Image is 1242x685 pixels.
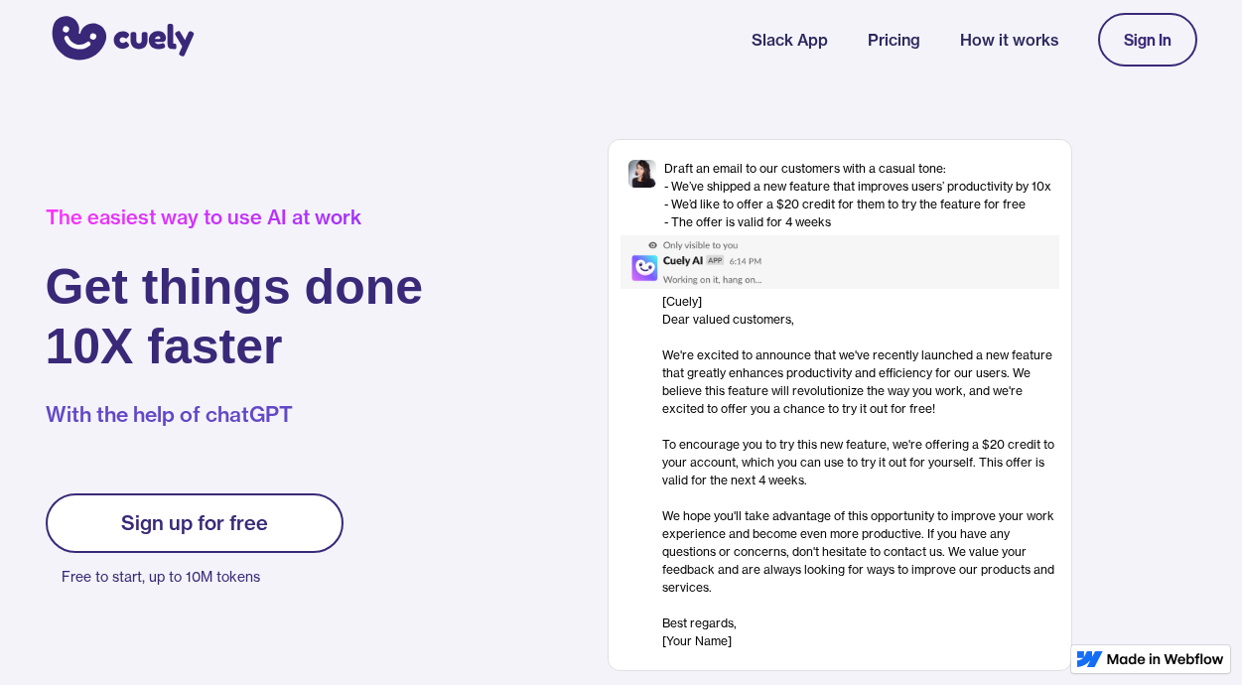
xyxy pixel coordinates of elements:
[46,400,424,430] p: With the help of chatGPT
[960,28,1058,52] a: How it works
[46,257,424,376] h1: Get things done 10X faster
[46,493,344,553] a: Sign up for free
[1107,653,1224,665] img: Made in Webflow
[868,28,920,52] a: Pricing
[662,293,1059,650] div: [Cuely] Dear valued customers, ‍ We're excited to announce that we've recently launched a new fea...
[121,511,268,535] div: Sign up for free
[62,563,344,591] p: Free to start, up to 10M tokens
[46,205,424,229] div: The easiest way to use AI at work
[46,3,195,76] a: home
[1124,31,1172,49] div: Sign In
[1098,13,1197,67] a: Sign In
[664,160,1051,231] div: Draft an email to our customers with a casual tone: - We’ve shipped a new feature that improves u...
[752,28,828,52] a: Slack App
